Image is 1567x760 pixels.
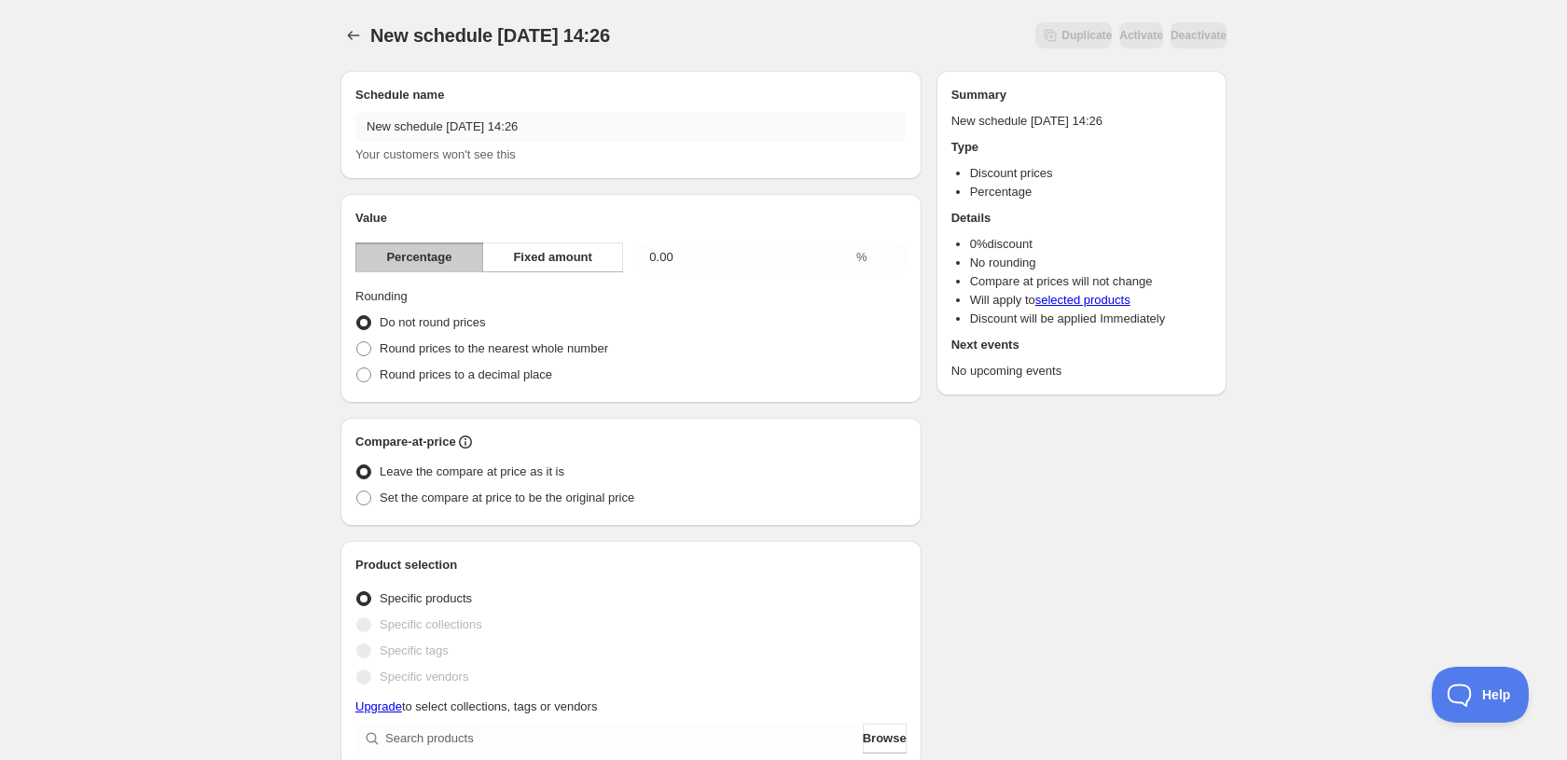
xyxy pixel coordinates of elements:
[1432,667,1530,723] iframe: Toggle Customer Support
[355,147,516,161] span: Your customers won't see this
[951,362,1212,380] p: No upcoming events
[970,291,1212,310] li: Will apply to
[380,367,552,381] span: Round prices to a decimal place
[970,272,1212,291] li: Compare at prices will not change
[970,310,1212,328] li: Discount will be applied Immediately
[513,248,592,267] span: Fixed amount
[863,724,907,753] button: Browse
[340,22,367,48] button: Schedules
[970,254,1212,272] li: No rounding
[355,86,907,104] h2: Schedule name
[355,698,907,716] p: to select collections, tags or vendors
[355,699,402,713] a: Upgrade
[380,464,564,478] span: Leave the compare at price as it is
[951,336,1212,354] h2: Next events
[355,289,408,303] span: Rounding
[355,433,456,451] h2: Compare-at-price
[863,729,907,748] span: Browse
[355,209,907,228] h2: Value
[970,164,1212,183] li: Discount prices
[380,643,449,657] span: Specific tags
[856,250,867,264] span: %
[951,112,1212,131] p: New schedule [DATE] 14:26
[951,86,1212,104] h2: Summary
[970,183,1212,201] li: Percentage
[380,670,468,684] span: Specific vendors
[380,591,472,605] span: Specific products
[355,556,907,574] h2: Product selection
[380,491,634,504] span: Set the compare at price to be the original price
[380,617,482,631] span: Specific collections
[386,248,451,267] span: Percentage
[951,138,1212,157] h2: Type
[970,235,1212,254] li: 0 % discount
[355,242,483,272] button: Percentage
[1035,293,1130,307] a: selected products
[385,724,859,753] input: Search products
[482,242,623,272] button: Fixed amount
[951,209,1212,228] h2: Details
[370,25,610,46] span: New schedule [DATE] 14:26
[380,341,608,355] span: Round prices to the nearest whole number
[380,315,485,329] span: Do not round prices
